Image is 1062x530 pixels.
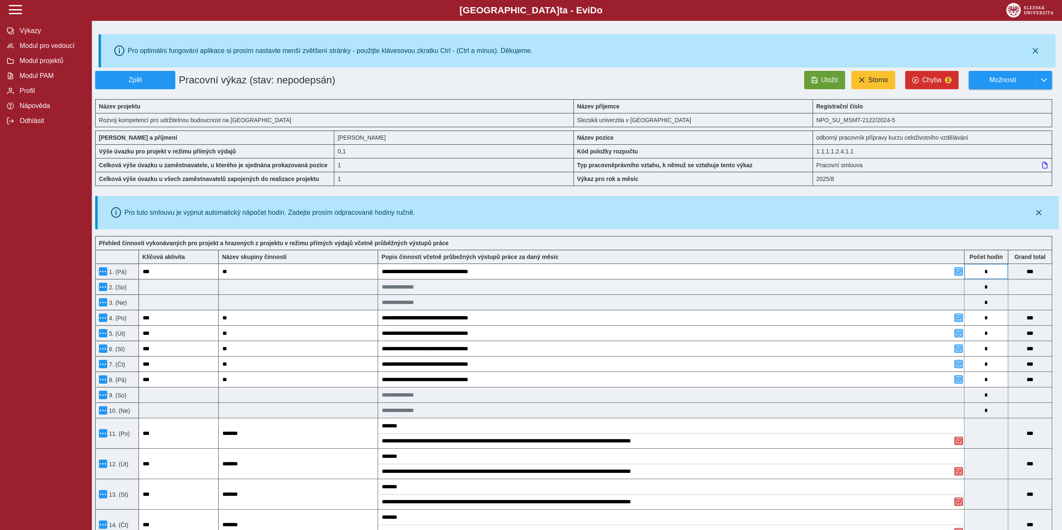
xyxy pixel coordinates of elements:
b: [GEOGRAPHIC_DATA] a - Evi [25,5,1037,16]
span: 11. (Po) [107,430,130,437]
button: Storno [851,71,895,89]
span: 10. (Ne) [107,407,130,414]
div: Pro tuto smlouvu je vypnut automatický nápočet hodin. Zadejte prosím odpracované hodiny ručně. [124,209,415,216]
div: Pracovní smlouva [813,158,1052,172]
span: 4. (Po) [107,315,126,322]
b: Registrační číslo [816,103,863,110]
b: [PERSON_NAME] a příjmení [99,134,177,141]
button: Menu [99,490,107,498]
button: Chyba1 [905,71,959,89]
button: Menu [99,298,107,306]
button: Menu [99,520,107,529]
span: Modul projektů [17,57,85,65]
button: Menu [99,360,107,368]
button: Menu [99,406,107,414]
div: 1 [334,172,573,186]
b: Klíčová aktivita [142,254,185,260]
button: Odstranit poznámku [954,467,963,475]
div: 0,8 h / den. 4 h / týden. [334,144,573,158]
span: Storno [868,76,888,84]
span: 9. (So) [107,392,126,399]
button: Přidat poznámku [954,344,963,353]
span: Odhlásit [17,117,85,125]
span: 5. (Út) [107,330,125,337]
button: Přidat poznámku [954,267,963,276]
b: Suma za den přes všechny výkazy [1008,254,1052,260]
span: Nápověda [17,102,85,110]
span: o [597,5,603,15]
span: 12. (Út) [107,461,129,467]
b: Přehled činností vykonávaných pro projekt a hrazených z projektu v režimu přímých výdajů včetně p... [99,240,449,246]
b: Typ pracovněprávního vztahu, k němuž se vztahuje tento výkaz [577,162,753,168]
div: 2025/8 [813,172,1052,186]
b: Kód položky rozpočtu [577,148,638,155]
b: Název příjemce [577,103,620,110]
div: Pro optimální fungování aplikace si prosím nastavte menší zvětšení stránky - použijte klávesovou ... [128,47,532,55]
span: Výkazy [17,27,85,35]
button: Menu [99,429,107,437]
b: Počet hodin [964,254,1008,260]
button: Menu [99,314,107,322]
span: Modul pro vedoucí [17,42,85,50]
b: Celková výše úvazku u zaměstnavatele, u kterého je sjednána prokazovaná pozice [99,162,328,168]
b: Celková výše úvazku u všech zaměstnavatelů zapojených do realizace projektu [99,176,319,182]
img: logo_web_su.png [1006,3,1053,18]
span: D [590,5,597,15]
div: Slezská univerzita v [GEOGRAPHIC_DATA] [574,113,813,127]
span: Uložit [821,76,838,84]
span: Profil [17,87,85,95]
div: [PERSON_NAME] [334,131,573,144]
span: 13. (St) [107,491,128,498]
button: Menu [99,267,107,276]
button: Menu [99,329,107,337]
span: t [559,5,562,15]
button: Uložit [804,71,845,89]
span: 8. (Pá) [107,377,126,383]
div: 1.1.1.1.2.4.1.1 [813,144,1052,158]
span: 2. (So) [107,284,126,291]
button: Přidat poznámku [954,360,963,368]
b: Výkaz pro rok a měsíc [577,176,638,182]
span: 1. (Pá) [107,269,126,275]
h1: Pracovní výkaz (stav: nepodepsán) [175,71,497,89]
button: Odstranit poznámku [954,497,963,506]
button: Přidat poznámku [954,375,963,384]
div: 1 [334,158,573,172]
span: Možnosti [976,76,1029,84]
div: odborný pracovník přípravy kurzu celoživotního vzdělávání [813,131,1052,144]
button: Menu [99,375,107,384]
button: Možnosti [969,71,1036,89]
button: Přidat poznámku [954,329,963,337]
button: Menu [99,344,107,353]
span: 7. (Čt) [107,361,125,368]
span: 3. (Ne) [107,299,127,306]
button: Menu [99,283,107,291]
span: Zpět [99,76,172,84]
div: NPO_SU_MSMT-2122/2024-5 [813,113,1052,127]
button: Menu [99,391,107,399]
b: Popis činností včetně průbežných výstupů práce za daný měsíc [381,254,558,260]
b: Název pozice [577,134,614,141]
span: 6. (St) [107,346,125,352]
span: Chyba [922,76,941,84]
b: Výše úvazku pro projekt v režimu přímých výdajů [99,148,236,155]
b: Název skupiny činností [222,254,287,260]
span: Modul PAM [17,72,85,80]
button: Zpět [95,71,175,89]
span: 14. (Čt) [107,522,129,528]
button: Přidat poznámku [954,314,963,322]
button: Menu [99,460,107,468]
button: Odstranit poznámku [954,437,963,445]
span: 1 [945,77,951,83]
div: Rozvoj kompetencí pro udržitelnou budoucnost na [GEOGRAPHIC_DATA] [95,113,574,127]
b: Název projektu [99,103,141,110]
